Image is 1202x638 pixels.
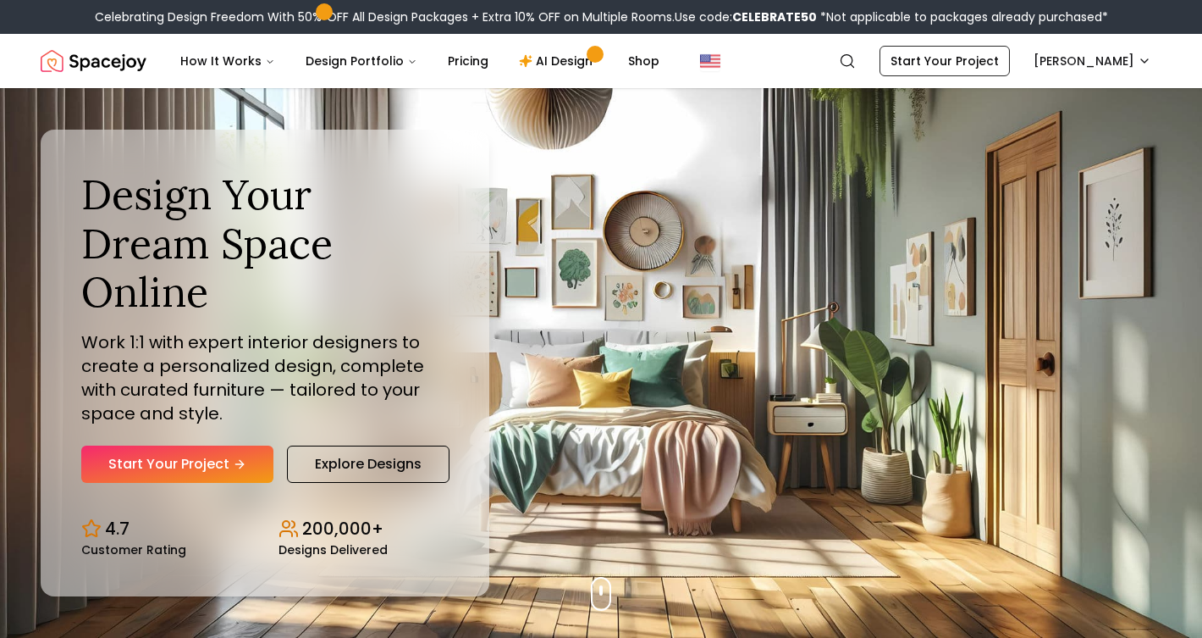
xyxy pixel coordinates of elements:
[287,446,449,483] a: Explore Designs
[732,8,817,25] b: CELEBRATE50
[81,446,273,483] a: Start Your Project
[167,44,289,78] button: How It Works
[41,34,1161,88] nav: Global
[505,44,611,78] a: AI Design
[434,44,502,78] a: Pricing
[81,330,449,425] p: Work 1:1 with expert interior designers to create a personalized design, complete with curated fu...
[615,44,673,78] a: Shop
[675,8,817,25] span: Use code:
[81,544,186,556] small: Customer Rating
[817,8,1108,25] span: *Not applicable to packages already purchased*
[302,517,383,541] p: 200,000+
[879,46,1010,76] a: Start Your Project
[1023,46,1161,76] button: [PERSON_NAME]
[41,44,146,78] a: Spacejoy
[105,517,130,541] p: 4.7
[167,44,673,78] nav: Main
[700,51,720,71] img: United States
[41,44,146,78] img: Spacejoy Logo
[81,170,449,317] h1: Design Your Dream Space Online
[278,544,388,556] small: Designs Delivered
[292,44,431,78] button: Design Portfolio
[81,503,449,556] div: Design stats
[95,8,1108,25] div: Celebrating Design Freedom With 50% OFF All Design Packages + Extra 10% OFF on Multiple Rooms.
